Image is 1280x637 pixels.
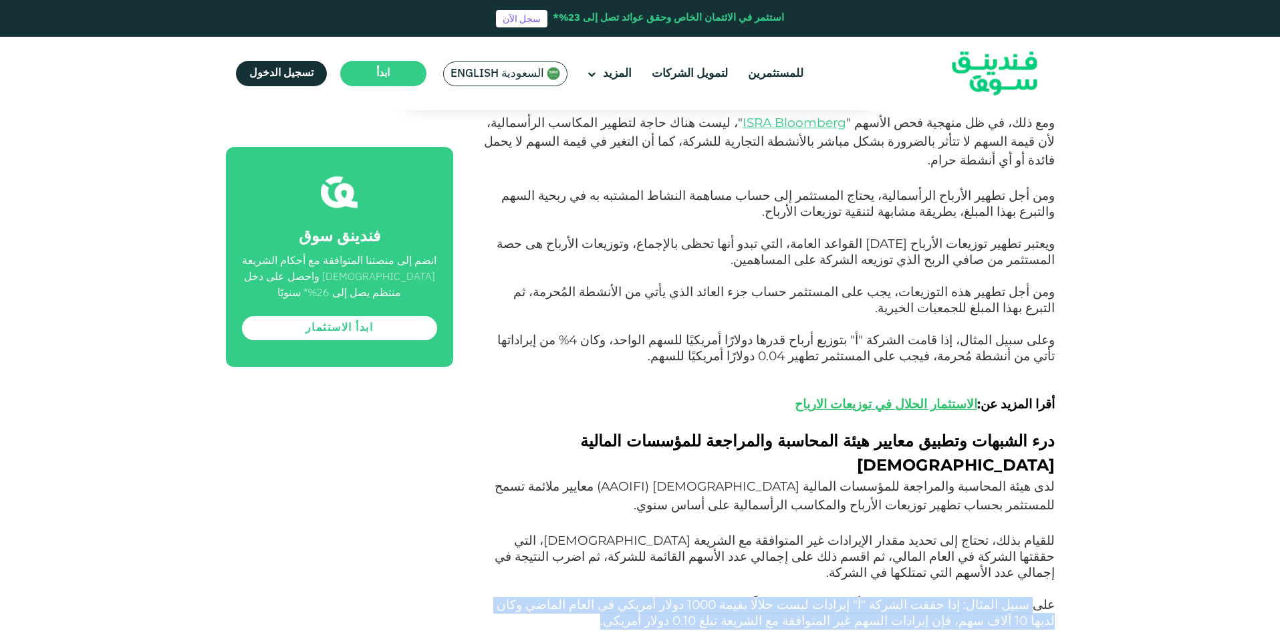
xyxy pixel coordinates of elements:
[553,11,784,26] div: استثمر في الائتمان الخاص وحقق عوائد تصل إلى 23%*
[484,115,1055,168] span: "، ليست هناك حاجة لتطهير المكاسب الرأسمالية، لأن قيمة السهم لا تتأثر بالضرورة بشكل مباشر بالأنشطة...
[299,229,380,245] span: فندينق سوق
[501,188,1055,219] span: ومن أجل تطهير الأرباح الرأسمالية، يحتاج المستثمر إلى حساب مساهمة النشاط المشتبه به في ربحية السهم...
[497,597,1055,628] span: على سبيل المثال: إذا حققت الشركة "أ" إيرادات ليست حلالًا بقيمة 1000 دولار أمريكي في العام الماضي ...
[603,68,632,80] span: المزيد
[601,479,645,494] span: AAOIFI
[236,61,327,86] a: تسجيل الدخول
[249,68,313,78] span: تسجيل الدخول
[242,316,437,340] a: ابدأ الاستثمار
[743,115,846,130] a: ISRA Bloomberg
[745,63,807,85] a: للمستثمرين
[648,63,731,85] a: لتمويل الشركات
[645,479,1055,494] span: لدى هيئة المحاسبة والمراجعة للمؤسسات المالية [DEMOGRAPHIC_DATA] (
[497,332,1055,364] span: وعلى سبيل المثال، إذا قامت الشركة "أ" بتوزيع أرباح قدرها دولارًا أمريكيًا للسهم الواحد، وكان 4% م...
[495,479,1055,513] span: ) معايير ملائمة تسمح للمستثمر بحساب تطهير توزيعات الأرباح والمكاسب الرأسمالية على أساس سنوي.
[451,66,544,82] span: السعودية English
[496,10,547,27] a: سجل الآن
[495,533,1055,580] span: للقيام بذلك، تحتاج إلى تحديد مقدار الإيرادات غير المتوافقة مع الشريعة [DEMOGRAPHIC_DATA]، التي حق...
[242,253,437,301] div: انضم إلى منصتنا المتوافقة مع أحكام الشريعة [DEMOGRAPHIC_DATA] واحصل على دخل منتظم يصل إلى 26%* سن...
[981,396,1055,412] span: أقرا المزيد عن
[547,67,560,80] img: SA Flag
[977,396,981,412] span: :
[795,396,977,412] a: الاستثمار الحلال في توزيعات الارباح
[376,68,390,78] span: ابدأ
[321,174,358,211] img: fsicon
[497,236,1055,267] span: ويعتبر تطهير توزيعات الأرباح [DATE] القواعد العامة، التي تبدو أنها تحظى بالإجماع، وتوزيعات الأربا...
[580,431,1055,475] span: درء الشبهات وتطبيق معايير هيئة المحاسبة والمراجعة للمؤسسات المالية [DEMOGRAPHIC_DATA]
[513,284,1055,315] span: ومن أجل تطهير هذه التوزيعات، يجب على المستثمر حساب جزء العائد الذي يأتي من الأنشطة المُحرمة، ثم ا...
[929,40,1060,108] img: Logo
[846,115,1055,130] span: ومع ذلك، في ظل منهجية فحص الأسهم "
